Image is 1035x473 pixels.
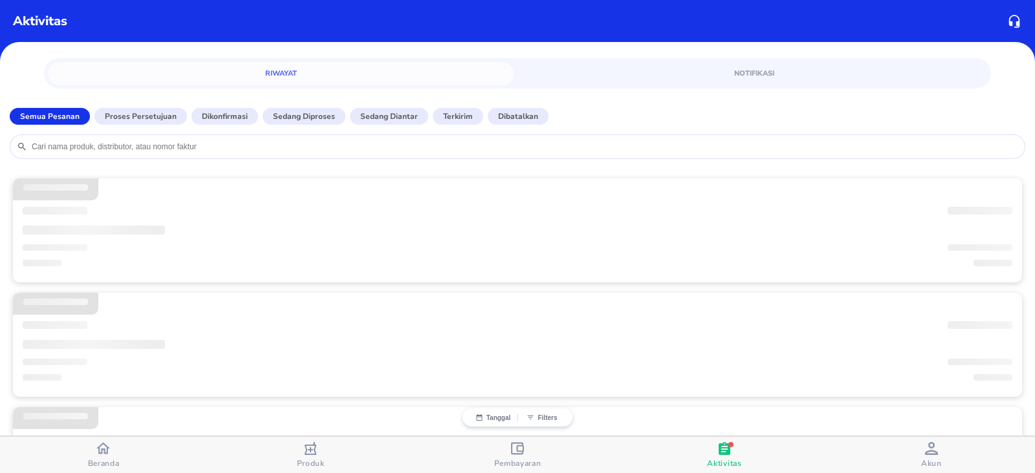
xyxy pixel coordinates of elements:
[23,321,87,329] span: ‌
[23,374,61,381] span: ‌
[498,110,538,122] p: Dibatalkan
[20,110,80,122] p: Semua Pesanan
[297,458,325,468] span: Produk
[921,458,942,468] span: Akun
[974,374,1012,381] span: ‌
[521,62,987,85] a: Notifikasi
[207,437,414,473] button: Produk
[23,359,87,365] span: ‌
[621,437,828,473] button: Aktivitas
[828,437,1035,473] button: Akun
[23,207,87,215] span: ‌
[48,62,514,85] a: Riwayat
[23,226,165,235] span: ‌
[23,184,88,191] span: ‌
[30,142,1018,152] input: Cari nama produk, distributor, atau nomor faktur
[44,58,991,85] div: simple tabs
[23,340,165,349] span: ‌
[273,110,335,122] p: Sedang diproses
[974,260,1012,266] span: ‌
[263,108,345,125] button: Sedang diproses
[517,414,566,421] button: Filters
[469,414,517,421] button: Tanggal
[433,108,483,125] button: Terkirim
[350,108,428,125] button: Sedang diantar
[443,110,473,122] p: Terkirim
[23,299,88,305] span: ‌
[105,110,177,122] p: Proses Persetujuan
[23,260,61,266] span: ‌
[707,458,741,468] span: Aktivitas
[488,108,549,125] button: Dibatalkan
[13,12,67,31] p: Aktivitas
[202,110,248,122] p: Dikonfirmasi
[94,108,187,125] button: Proses Persetujuan
[948,321,1012,329] span: ‌
[23,244,87,251] span: ‌
[360,110,418,122] p: Sedang diantar
[10,108,90,125] button: Semua Pesanan
[948,207,1012,215] span: ‌
[88,458,120,468] span: Beranda
[414,437,621,473] button: Pembayaran
[191,108,258,125] button: Dikonfirmasi
[948,359,1012,365] span: ‌
[948,244,1012,251] span: ‌
[529,67,979,79] span: Notifikasi
[56,67,506,79] span: Riwayat
[494,458,541,468] span: Pembayaran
